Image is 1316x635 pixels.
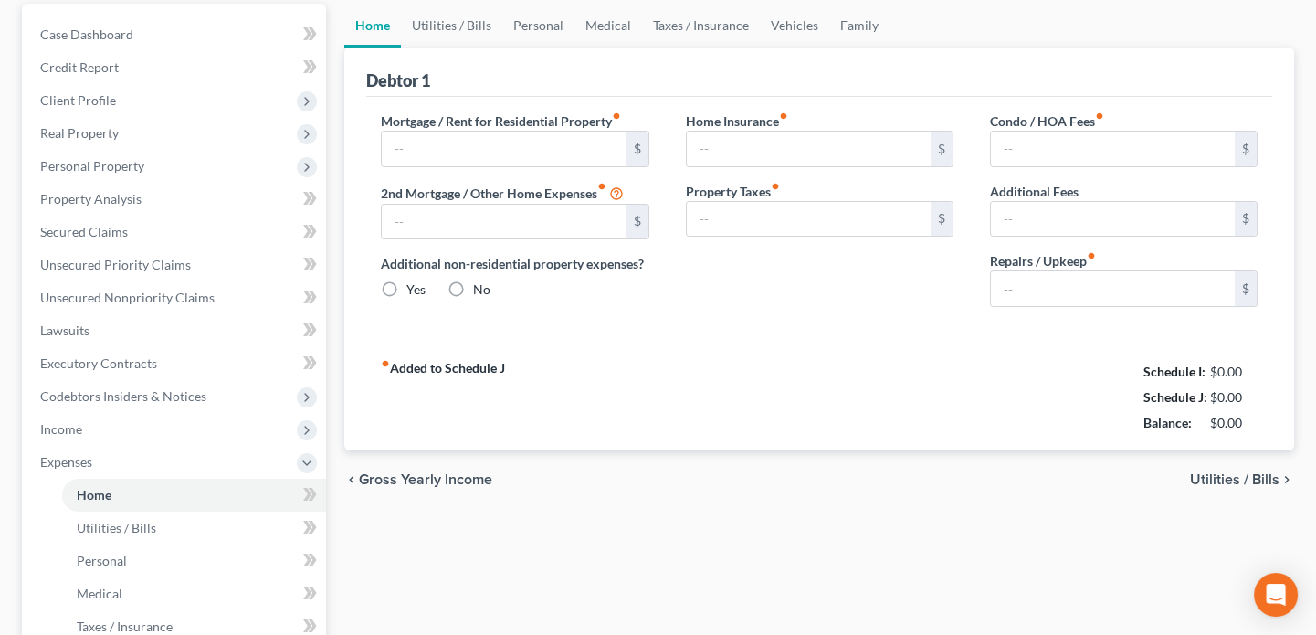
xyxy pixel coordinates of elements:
[1095,111,1104,121] i: fiber_manual_record
[1190,472,1279,487] span: Utilities / Bills
[40,257,191,272] span: Unsecured Priority Claims
[1143,415,1192,430] strong: Balance:
[40,158,144,174] span: Personal Property
[77,520,156,535] span: Utilities / Bills
[990,251,1096,270] label: Repairs / Upkeep
[40,125,119,141] span: Real Property
[1190,472,1294,487] button: Utilities / Bills chevron_right
[642,4,760,48] a: Taxes / Insurance
[1235,202,1257,237] div: $
[829,4,890,48] a: Family
[26,18,326,51] a: Case Dashboard
[991,132,1235,166] input: --
[1279,472,1294,487] i: chevron_right
[40,454,92,470] span: Expenses
[62,512,326,545] a: Utilities / Bills
[344,472,492,487] button: chevron_left Gross Yearly Income
[40,191,142,206] span: Property Analysis
[381,111,621,131] label: Mortgage / Rent for Residential Property
[26,216,326,249] a: Secured Claims
[1143,364,1205,379] strong: Schedule I:
[502,4,574,48] a: Personal
[779,111,788,121] i: fiber_manual_record
[991,271,1235,306] input: --
[626,205,648,239] div: $
[62,545,326,577] a: Personal
[771,182,780,191] i: fiber_manual_record
[1210,414,1258,432] div: $0.00
[359,472,492,487] span: Gross Yearly Income
[62,479,326,512] a: Home
[26,314,326,347] a: Lawsuits
[40,355,157,371] span: Executory Contracts
[40,421,82,437] span: Income
[40,224,128,239] span: Secured Claims
[344,4,401,48] a: Home
[1210,363,1258,381] div: $0.00
[1254,573,1298,617] div: Open Intercom Messenger
[760,4,829,48] a: Vehicles
[381,182,624,204] label: 2nd Mortgage / Other Home Expenses
[1087,251,1096,260] i: fiber_manual_record
[1235,132,1257,166] div: $
[931,202,953,237] div: $
[473,280,490,299] label: No
[686,111,788,131] label: Home Insurance
[26,347,326,380] a: Executory Contracts
[366,69,430,91] div: Debtor 1
[401,4,502,48] a: Utilities / Bills
[381,359,505,436] strong: Added to Schedule J
[40,59,119,75] span: Credit Report
[382,132,626,166] input: --
[26,183,326,216] a: Property Analysis
[40,323,89,338] span: Lawsuits
[687,132,931,166] input: --
[687,202,931,237] input: --
[1143,389,1207,405] strong: Schedule J:
[77,487,111,503] span: Home
[62,577,326,610] a: Medical
[381,254,648,273] label: Additional non-residential property expenses?
[344,472,359,487] i: chevron_left
[40,388,206,404] span: Codebtors Insiders & Notices
[406,280,426,299] label: Yes
[77,619,173,634] span: Taxes / Insurance
[77,553,127,568] span: Personal
[574,4,642,48] a: Medical
[40,92,116,108] span: Client Profile
[626,132,648,166] div: $
[381,359,390,368] i: fiber_manual_record
[40,290,215,305] span: Unsecured Nonpriority Claims
[77,586,122,601] span: Medical
[597,182,606,191] i: fiber_manual_record
[931,132,953,166] div: $
[1210,388,1258,407] div: $0.00
[990,111,1104,131] label: Condo / HOA Fees
[382,205,626,239] input: --
[1235,271,1257,306] div: $
[990,182,1079,201] label: Additional Fees
[40,26,133,42] span: Case Dashboard
[26,249,326,281] a: Unsecured Priority Claims
[26,281,326,314] a: Unsecured Nonpriority Claims
[686,182,780,201] label: Property Taxes
[991,202,1235,237] input: --
[612,111,621,121] i: fiber_manual_record
[26,51,326,84] a: Credit Report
